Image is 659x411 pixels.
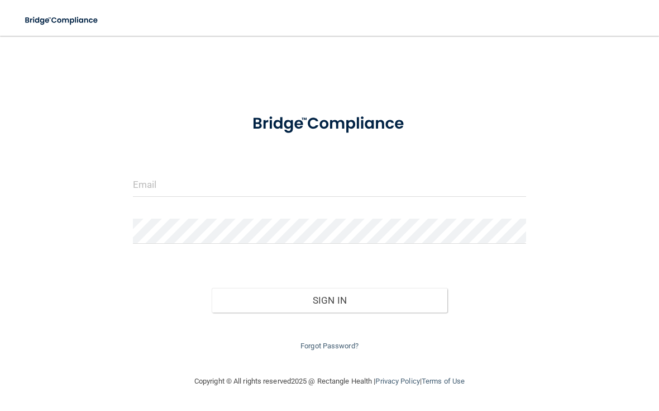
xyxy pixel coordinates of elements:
div: Copyright © All rights reserved 2025 @ Rectangle Health | | [126,363,533,399]
input: Email [133,172,526,197]
img: bridge_compliance_login_screen.278c3ca4.svg [236,103,424,145]
a: Forgot Password? [300,342,359,350]
img: bridge_compliance_login_screen.278c3ca4.svg [17,9,107,32]
a: Terms of Use [422,377,465,385]
a: Privacy Policy [375,377,419,385]
button: Sign In [212,288,447,313]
